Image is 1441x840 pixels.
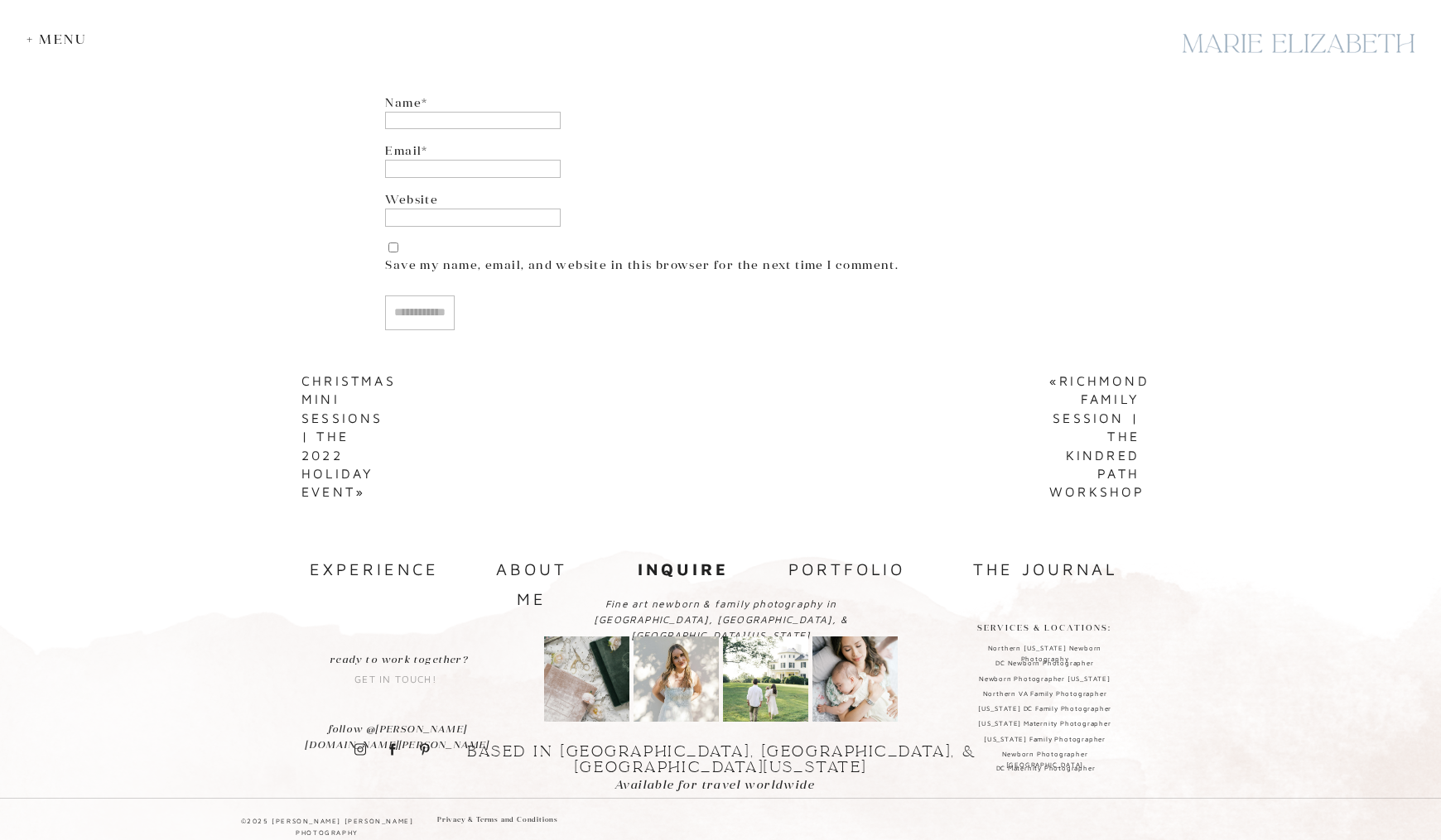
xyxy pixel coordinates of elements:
p: ©2025 [PERSON_NAME] [PERSON_NAME] Photography [219,815,436,830]
b: inquire [638,559,729,578]
label: Website [385,191,1055,209]
a: inquire [631,554,735,582]
a: Christmas Mini Sessions | The 2022 Holiday Event [301,373,396,499]
a: get in touch! [346,651,445,692]
img: Are Friday introductions a thing anymore? I guess I’m dating myself, but here’s a quick intro for... [634,636,719,722]
a: Newborn Photographer [US_STATE] [967,674,1122,686]
a: the journal [958,554,1132,583]
a: [US_STATE] Maternity Photographer [967,718,1122,731]
label: Save my name, email, and website in this browser for the next time I comment. [385,257,1055,274]
a: DC Newborn Photographer [967,658,1122,670]
a: ready to work together? [306,651,491,669]
a: Richmond Family Session | The Kindred Path Workshop [1049,373,1149,499]
a: [US_STATE] Family Photographer [967,734,1122,746]
a: DC Maternity Photographer [968,763,1123,775]
label: Email [385,142,1055,160]
div: + Menu [27,31,95,47]
img: This little one fell asleep in her mother’s arms during our session, and my heart melted!!! If yo... [812,636,898,722]
a: about me [477,554,586,583]
p: Available for travel worldwide [614,775,827,791]
a: [US_STATE] DC Family Photographer [967,703,1122,716]
h2: Services & locations: [976,621,1113,636]
p: follow @[PERSON_NAME][DOMAIN_NAME][PERSON_NAME] [305,721,489,738]
img: This is a question I ask myself constantly - how will my children inherit their family photos 20,... [544,636,629,722]
img: Your session isn’t just about photos. It’s about the experience - from our very first chat to pro... [723,636,808,722]
label: Name [385,94,1055,112]
h3: » [301,372,378,502]
a: Newborn Photographer [GEOGRAPHIC_DATA] [967,749,1122,761]
a: Northern VA Family Photographer [967,689,1122,701]
i: Fine art newborn & family photography in [GEOGRAPHIC_DATA], [GEOGRAPHIC_DATA], & [GEOGRAPHIC_DATA... [594,598,848,641]
p: Based in [GEOGRAPHIC_DATA], [GEOGRAPHIC_DATA], & [GEOGRAPHIC_DATA][US_STATE] [436,744,1006,766]
a: experience [310,554,434,584]
a: Northern [US_STATE] Newborn Photography [967,643,1122,655]
a: portfolio [784,554,908,586]
a: Privacy & Terms and Conditions [437,814,574,830]
h3: « [1049,372,1140,502]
